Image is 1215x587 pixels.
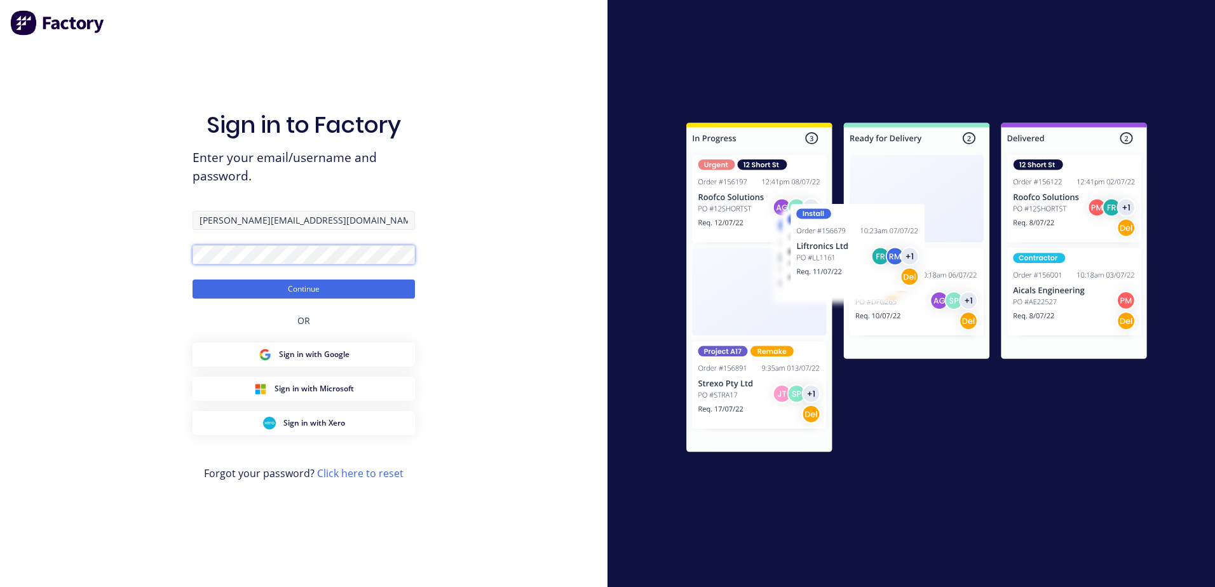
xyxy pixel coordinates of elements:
[193,342,415,367] button: Google Sign inSign in with Google
[193,149,415,186] span: Enter your email/username and password.
[193,377,415,401] button: Microsoft Sign inSign in with Microsoft
[263,417,276,429] img: Xero Sign in
[193,211,415,230] input: Email/Username
[275,383,354,395] span: Sign in with Microsoft
[204,466,404,481] span: Forgot your password?
[10,10,105,36] img: Factory
[658,97,1175,482] img: Sign in
[254,382,267,395] img: Microsoft Sign in
[297,299,310,342] div: OR
[207,111,401,138] h1: Sign in to Factory
[193,280,415,299] button: Continue
[259,348,271,361] img: Google Sign in
[279,349,350,360] span: Sign in with Google
[193,411,415,435] button: Xero Sign inSign in with Xero
[317,466,404,480] a: Click here to reset
[283,417,345,429] span: Sign in with Xero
